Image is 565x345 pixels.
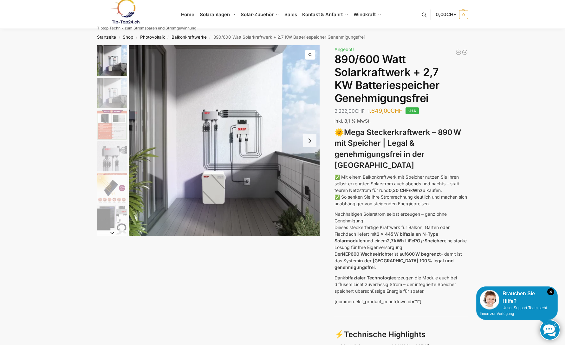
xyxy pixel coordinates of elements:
[241,11,274,17] span: Solar-Zubehör
[97,141,127,171] img: BDS1000
[95,140,127,172] li: 4 / 12
[123,35,133,40] a: Shop
[334,298,468,305] p: [commercekit_product_countdown id=“1″]
[334,274,468,294] p: Dank erzeugen die Module auch bei diffusem Licht zuverlässig Strom – der integrierte Speicher spe...
[406,107,419,114] span: -26%
[334,53,468,105] h1: 890/600 Watt Solarkraftwerk + 2,7 KW Batteriespeicher Genehmigungsfrei
[303,134,316,147] button: Next slide
[389,188,420,193] strong: 0,30 CHF/kWh
[480,290,499,310] img: Customer service
[547,288,554,295] i: Schließen
[97,26,196,30] p: Tiptop Technik zum Stromsparen und Stromgewinnung
[436,5,468,24] a: 0,00CHF 0
[334,127,468,171] h3: 🌞
[116,35,123,40] span: /
[344,330,425,339] strong: Technische Highlights
[367,107,402,114] bdi: 1.649,00
[334,47,354,52] span: Angebot!
[446,11,456,17] span: CHF
[97,230,127,236] button: Next slide
[387,238,444,243] strong: 2,7 kWh LiFePO₄-Speicher
[95,45,127,77] li: 1 / 12
[97,205,127,235] img: Balkonkraftwerk 860
[97,110,127,140] img: Bificial im Vergleich zu billig Modulen
[334,118,371,124] span: inkl. 8,1 % MwSt.
[97,35,116,40] a: Startseite
[95,172,127,204] li: 5 / 12
[95,235,127,267] li: 7 / 12
[238,0,282,29] a: Solar-Zubehör
[140,35,165,40] a: Photovoltaik
[197,0,238,29] a: Solaranlagen
[345,275,394,280] strong: bifazialer Technologie
[351,0,384,29] a: Windkraft
[86,29,479,45] nav: Breadcrumb
[284,11,297,17] span: Sales
[95,77,127,109] li: 2 / 12
[354,11,376,17] span: Windkraft
[165,35,172,40] span: /
[97,173,127,203] img: Bificial 30 % mehr Leistung
[133,35,140,40] span: /
[334,231,438,243] strong: 2 x 445 W bifazialen N-Type Solarmodulen
[334,128,461,170] strong: Mega Steckerkraftwerk – 890 W mit Speicher | Legal & genehmigungsfrei in der [GEOGRAPHIC_DATA]
[302,11,342,17] span: Kontakt & Anfahrt
[172,35,207,40] a: Balkonkraftwerke
[97,45,127,76] img: Balkonkraftwerk mit 2,7kw Speicher
[334,174,468,207] p: ✅ Mit einem Balkonkraftwerk mit Speicher nutzen Sie Ihren selbst erzeugten Solarstrom auch abends...
[334,258,454,270] strong: in der [GEOGRAPHIC_DATA] 100 % legal und genehmigungsfrei
[207,35,213,40] span: /
[95,204,127,235] li: 6 / 12
[406,251,441,257] strong: 600 W begrenzt
[391,107,402,114] span: CHF
[480,290,554,305] div: Brauchen Sie Hilfe?
[455,49,462,55] a: Balkonkraftwerk 600/810 Watt Fullblack
[459,10,468,19] span: 0
[95,109,127,140] li: 3 / 12
[129,45,320,236] a: Steckerkraftwerk mit 2,7kwh-SpeicherBalkonkraftwerk mit 27kw Speicher
[342,251,393,257] strong: NEP600 Wechselrichter
[97,78,127,108] img: Balkonkraftwerk mit 2,7kw Speicher
[334,329,468,340] h3: ⚡
[200,11,230,17] span: Solaranlagen
[300,0,351,29] a: Kontakt & Anfahrt
[334,108,365,114] bdi: 2.222,00
[282,0,300,29] a: Sales
[334,211,468,271] p: Nachhaltigen Solarstrom selbst erzeugen – ganz ohne Genehmigung! Dieses steckerfertige Kraftwerk ...
[129,45,320,236] img: Balkonkraftwerk mit 2,7kw Speicher
[480,306,547,316] span: Unser Support-Team steht Ihnen zur Verfügung
[355,108,365,114] span: CHF
[129,45,320,236] li: 1 / 12
[462,49,468,55] a: Balkonkraftwerk 890 Watt Solarmodulleistung mit 2kW/h Zendure Speicher
[436,11,456,17] span: 0,00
